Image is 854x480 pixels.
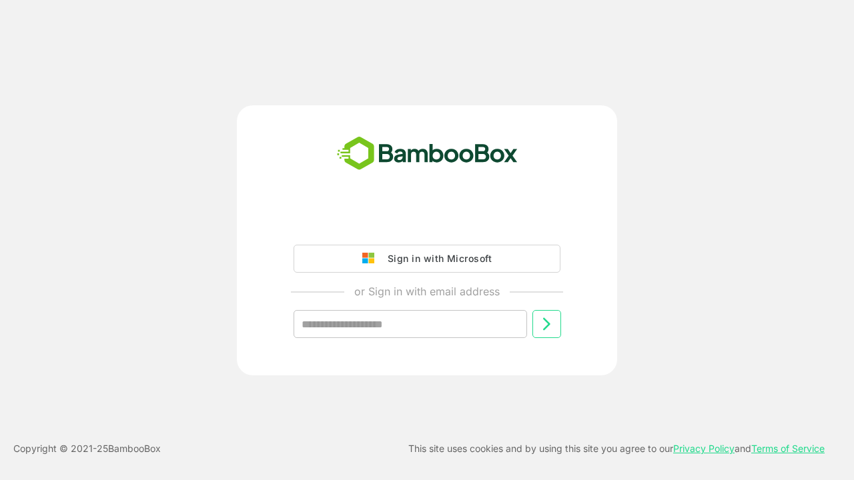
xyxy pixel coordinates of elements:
p: or Sign in with email address [354,283,500,299]
a: Terms of Service [751,443,825,454]
div: Sign in with Microsoft [381,250,492,267]
a: Privacy Policy [673,443,735,454]
p: This site uses cookies and by using this site you agree to our and [408,441,825,457]
p: Copyright © 2021- 25 BambooBox [13,441,161,457]
img: google [362,253,381,265]
img: bamboobox [330,132,525,176]
button: Sign in with Microsoft [294,245,560,273]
